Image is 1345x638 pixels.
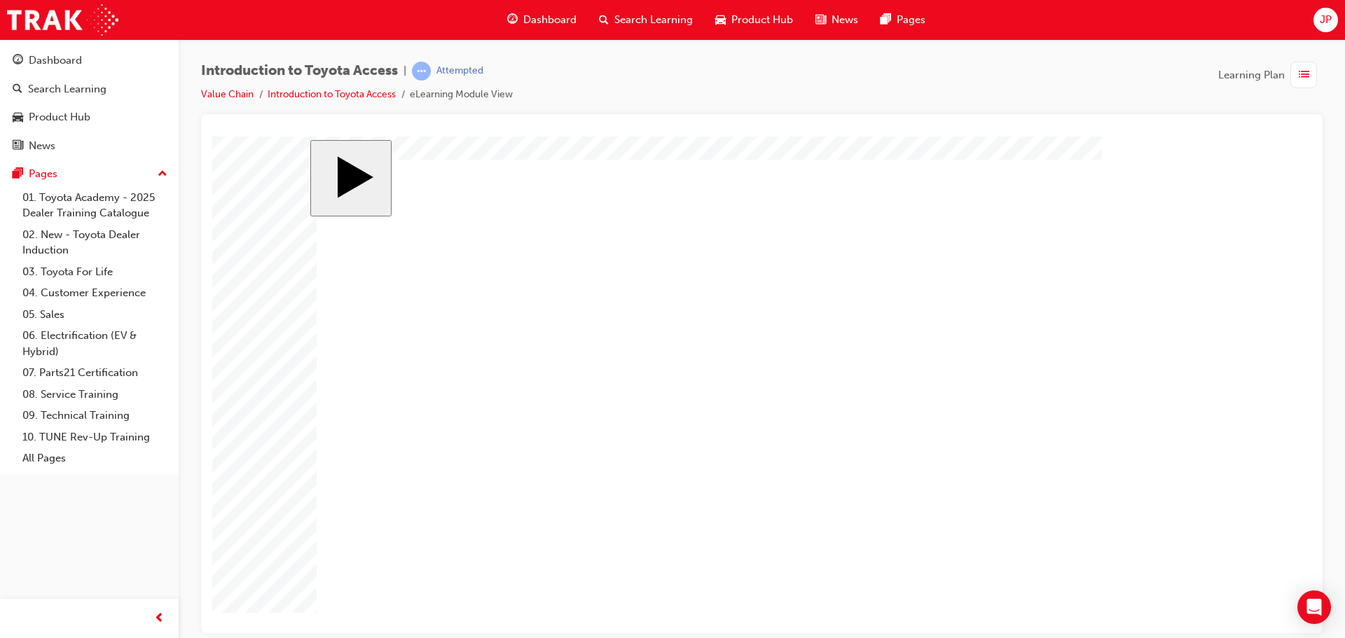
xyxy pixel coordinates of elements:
[897,12,925,28] span: Pages
[28,81,106,97] div: Search Learning
[436,64,483,78] div: Attempted
[412,62,431,81] span: learningRecordVerb_ATTEMPT-icon
[6,76,173,102] a: Search Learning
[17,362,173,384] a: 07. Parts21 Certification
[7,4,118,36] img: Trak
[13,168,23,181] span: pages-icon
[804,6,869,34] a: news-iconNews
[614,12,693,28] span: Search Learning
[1218,62,1323,88] button: Learning Plan
[13,83,22,96] span: search-icon
[881,11,891,29] span: pages-icon
[869,6,937,34] a: pages-iconPages
[1297,590,1331,624] div: Open Intercom Messenger
[154,610,165,627] span: prev-icon
[17,325,173,362] a: 06. Electrification (EV & Hybrid)
[13,140,23,153] span: news-icon
[17,448,173,469] a: All Pages
[588,6,704,34] a: search-iconSearch Learning
[523,12,577,28] span: Dashboard
[201,63,398,79] span: Introduction to Toyota Access
[17,405,173,427] a: 09. Technical Training
[13,111,23,124] span: car-icon
[13,55,23,67] span: guage-icon
[98,4,179,80] button: Start
[731,12,793,28] span: Product Hub
[17,224,173,261] a: 02. New - Toyota Dealer Induction
[815,11,826,29] span: news-icon
[715,11,726,29] span: car-icon
[29,166,57,182] div: Pages
[6,133,173,159] a: News
[410,87,513,103] li: eLearning Module View
[29,109,90,125] div: Product Hub
[17,261,173,283] a: 03. Toyota For Life
[6,161,173,187] button: Pages
[507,11,518,29] span: guage-icon
[496,6,588,34] a: guage-iconDashboard
[6,48,173,74] a: Dashboard
[403,63,406,79] span: |
[1299,67,1309,84] span: list-icon
[1320,12,1332,28] span: JP
[599,11,609,29] span: search-icon
[17,427,173,448] a: 10. TUNE Rev-Up Training
[29,53,82,69] div: Dashboard
[832,12,858,28] span: News
[17,282,173,304] a: 04. Customer Experience
[1313,8,1338,32] button: JP
[98,4,1002,494] div: Introduction to Toyota Access_v4.7 Start Course
[268,88,396,100] a: Introduction to Toyota Access
[201,88,254,100] a: Value Chain
[1218,67,1285,83] span: Learning Plan
[17,187,173,224] a: 01. Toyota Academy - 2025 Dealer Training Catalogue
[158,165,167,183] span: up-icon
[6,104,173,130] a: Product Hub
[704,6,804,34] a: car-iconProduct Hub
[17,384,173,405] a: 08. Service Training
[17,304,173,326] a: 05. Sales
[29,138,55,154] div: News
[6,45,173,161] button: DashboardSearch LearningProduct HubNews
